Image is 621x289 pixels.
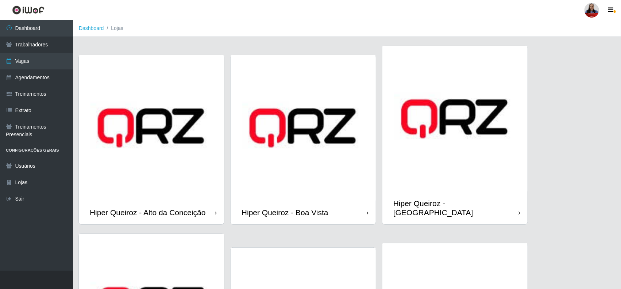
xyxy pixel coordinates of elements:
nav: breadcrumb [73,20,621,37]
a: Hiper Queiroz - [GEOGRAPHIC_DATA] [382,46,528,224]
li: Lojas [104,24,123,32]
img: cardImg [231,55,376,201]
a: Hiper Queiroz - Boa Vista [231,55,376,224]
div: Hiper Queiroz - Alto da Conceição [90,208,206,217]
div: Hiper Queiroz - [GEOGRAPHIC_DATA] [393,199,518,217]
a: Dashboard [79,25,104,31]
img: cardImg [79,55,224,201]
img: CoreUI Logo [12,5,45,15]
div: Hiper Queiroz - Boa Vista [242,208,328,217]
a: Hiper Queiroz - Alto da Conceição [79,55,224,224]
img: cardImg [382,46,528,191]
